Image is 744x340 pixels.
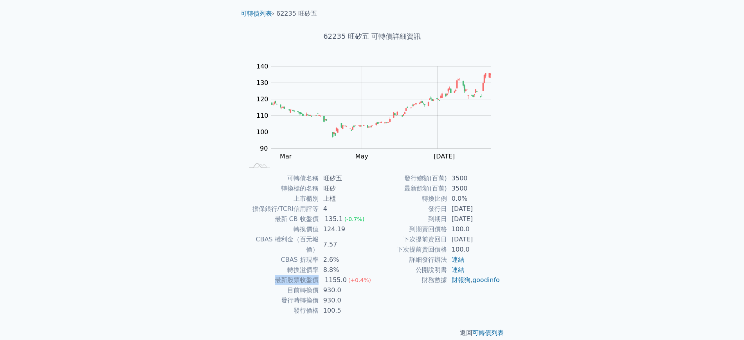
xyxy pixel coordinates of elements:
tspan: [DATE] [434,153,455,160]
td: 轉換比例 [372,194,447,204]
div: 聊天小工具 [705,302,744,340]
td: 7.57 [319,234,372,255]
li: › [241,9,274,18]
tspan: Mar [280,153,292,160]
td: , [447,275,501,285]
td: 3500 [447,173,501,183]
tspan: 90 [260,145,268,152]
td: [DATE] [447,234,501,245]
a: 財報狗 [452,276,470,284]
td: 發行時轉換價 [244,295,319,306]
div: 1155.0 [323,275,348,285]
td: 8.8% [319,265,372,275]
td: 擔保銀行/TCRI信用評等 [244,204,319,214]
td: 轉換溢價率 [244,265,319,275]
span: (-0.7%) [344,216,365,222]
td: 100.0 [447,245,501,255]
span: (+0.4%) [348,277,371,283]
tspan: May [355,153,368,160]
td: 轉換標的名稱 [244,183,319,194]
tspan: 120 [256,95,268,103]
td: 發行總額(百萬) [372,173,447,183]
td: 旺矽 [319,183,372,194]
td: 2.6% [319,255,372,265]
td: 3500 [447,183,501,194]
td: CBAS 折現率 [244,255,319,265]
tspan: 130 [256,79,268,86]
td: CBAS 權利金（百元報價） [244,234,319,255]
td: 4 [319,204,372,214]
g: Chart [252,63,503,176]
a: 連結 [452,256,464,263]
td: 目前轉換價 [244,285,319,295]
td: 發行日 [372,204,447,214]
a: 可轉債列表 [241,10,272,17]
iframe: Chat Widget [705,302,744,340]
td: 財務數據 [372,275,447,285]
td: 發行價格 [244,306,319,316]
p: 返回 [234,328,510,338]
a: 連結 [452,266,464,273]
td: 最新股票收盤價 [244,275,319,285]
td: 上櫃 [319,194,372,204]
td: 詳細發行辦法 [372,255,447,265]
td: 下次提前賣回日 [372,234,447,245]
td: 上市櫃別 [244,194,319,204]
td: 可轉債名稱 [244,173,319,183]
td: [DATE] [447,204,501,214]
tspan: 100 [256,128,268,136]
td: [DATE] [447,214,501,224]
td: 930.0 [319,285,372,295]
li: 62235 旺矽五 [276,9,317,18]
a: goodinfo [472,276,500,284]
td: 公開說明書 [372,265,447,275]
td: 100.0 [447,224,501,234]
td: 930.0 [319,295,372,306]
td: 100.5 [319,306,372,316]
td: 下次提前賣回價格 [372,245,447,255]
td: 最新餘額(百萬) [372,183,447,194]
a: 可轉債列表 [472,329,504,336]
td: 0.0% [447,194,501,204]
div: 135.1 [323,214,344,224]
td: 最新 CB 收盤價 [244,214,319,224]
td: 到期賣回價格 [372,224,447,234]
td: 124.19 [319,224,372,234]
tspan: 110 [256,112,268,119]
td: 轉換價值 [244,224,319,234]
td: 到期日 [372,214,447,224]
td: 旺矽五 [319,173,372,183]
h1: 62235 旺矽五 可轉債詳細資訊 [234,31,510,42]
tspan: 140 [256,63,268,70]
